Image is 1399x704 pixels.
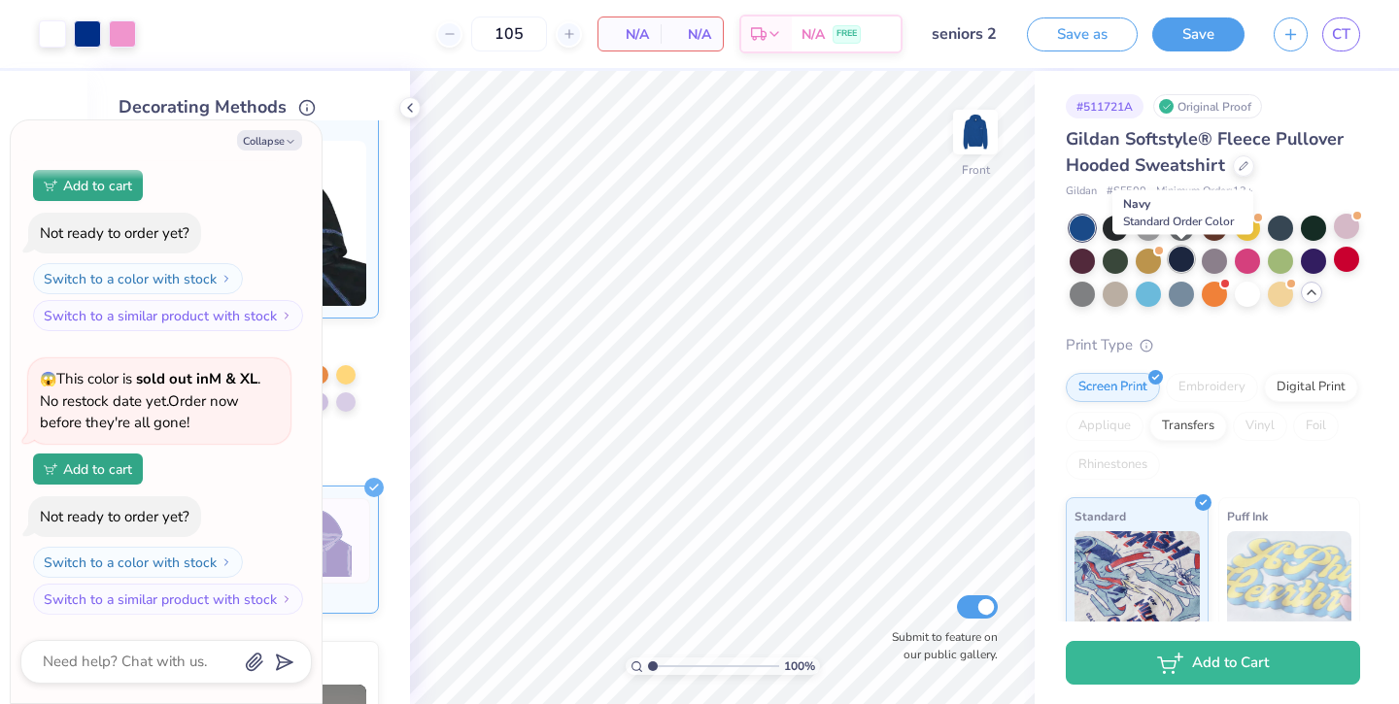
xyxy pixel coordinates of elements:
[917,15,1012,53] input: Untitled Design
[33,584,303,615] button: Switch to a similar product with stock
[1322,17,1360,51] a: CT
[1066,451,1160,480] div: Rhinestones
[40,370,56,388] span: 😱
[1149,412,1227,441] div: Transfers
[40,507,189,526] div: Not ready to order yet?
[956,113,995,151] img: Front
[33,263,243,294] button: Switch to a color with stock
[1075,531,1200,628] img: Standard
[784,657,815,675] span: 100 %
[1293,412,1339,441] div: Foil
[136,369,257,388] strong: sold out in M & XL
[44,180,57,191] img: Add to cart
[1332,23,1350,46] span: CT
[802,24,825,45] span: N/A
[1227,531,1352,628] img: Puff Ink
[237,130,302,151] button: Collapse
[119,94,379,120] div: Decorating Methods
[33,170,143,201] button: Add to cart
[610,24,649,45] span: N/A
[221,556,232,568] img: Switch to a color with stock
[836,27,857,41] span: FREE
[1066,127,1344,177] span: Gildan Softstyle® Fleece Pullover Hooded Sweatshirt
[1027,17,1138,51] button: Save as
[40,223,189,243] div: Not ready to order yet?
[1227,506,1268,526] span: Puff Ink
[33,547,243,578] button: Switch to a color with stock
[1075,506,1126,526] span: Standard
[1153,94,1262,118] div: Original Proof
[962,161,990,179] div: Front
[44,463,57,475] img: Add to cart
[221,273,232,285] img: Switch to a color with stock
[1066,641,1360,685] button: Add to Cart
[1066,373,1160,402] div: Screen Print
[33,453,143,485] button: Add to cart
[881,628,998,663] label: Submit to feature on our public gallery.
[1264,373,1358,402] div: Digital Print
[1233,412,1287,441] div: Vinyl
[672,24,711,45] span: N/A
[1152,17,1245,51] button: Save
[281,310,292,321] img: Switch to a similar product with stock
[1166,373,1258,402] div: Embroidery
[1066,94,1143,118] div: # 511721A
[1066,334,1360,356] div: Print Type
[1066,412,1143,441] div: Applique
[40,369,260,432] span: This color is . No restock date yet. Order now before they're all gone!
[471,17,547,51] input: – –
[33,300,303,331] button: Switch to a similar product with stock
[1066,184,1097,200] span: Gildan
[281,593,292,605] img: Switch to a similar product with stock
[1112,190,1253,235] div: Navy
[1123,214,1234,229] span: Standard Order Color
